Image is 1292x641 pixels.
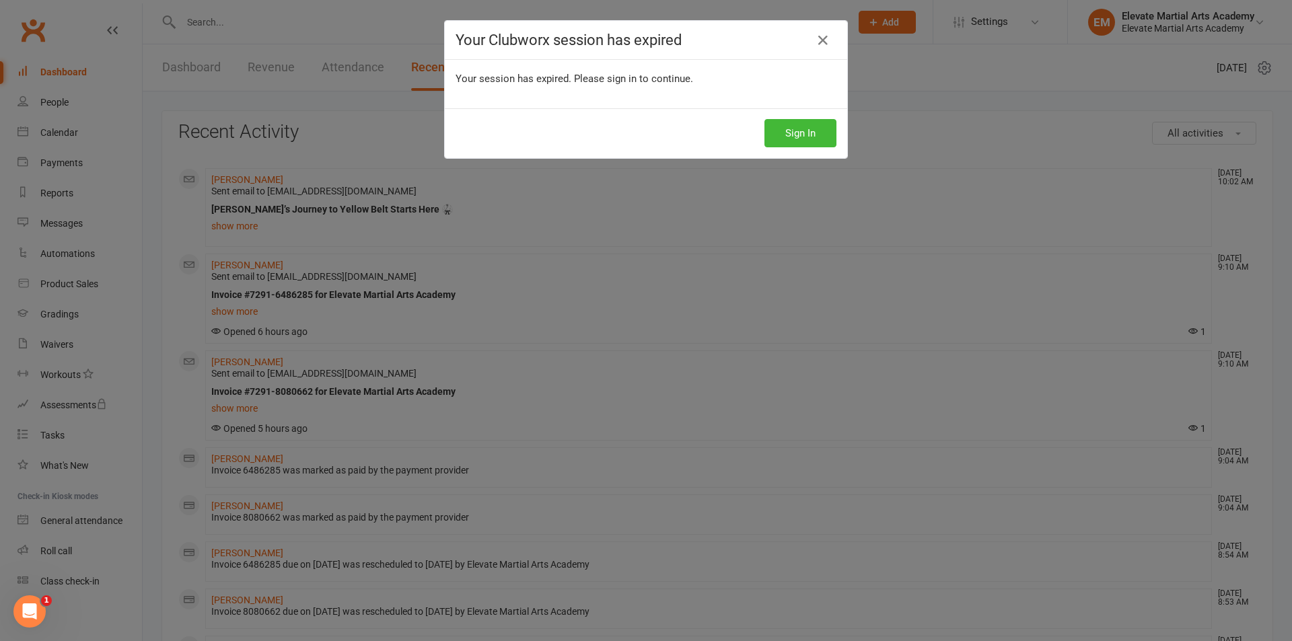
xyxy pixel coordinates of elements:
[13,595,46,628] iframe: Intercom live chat
[456,73,693,85] span: Your session has expired. Please sign in to continue.
[456,32,836,48] h4: Your Clubworx session has expired
[41,595,52,606] span: 1
[764,119,836,147] button: Sign In
[812,30,834,51] a: Close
